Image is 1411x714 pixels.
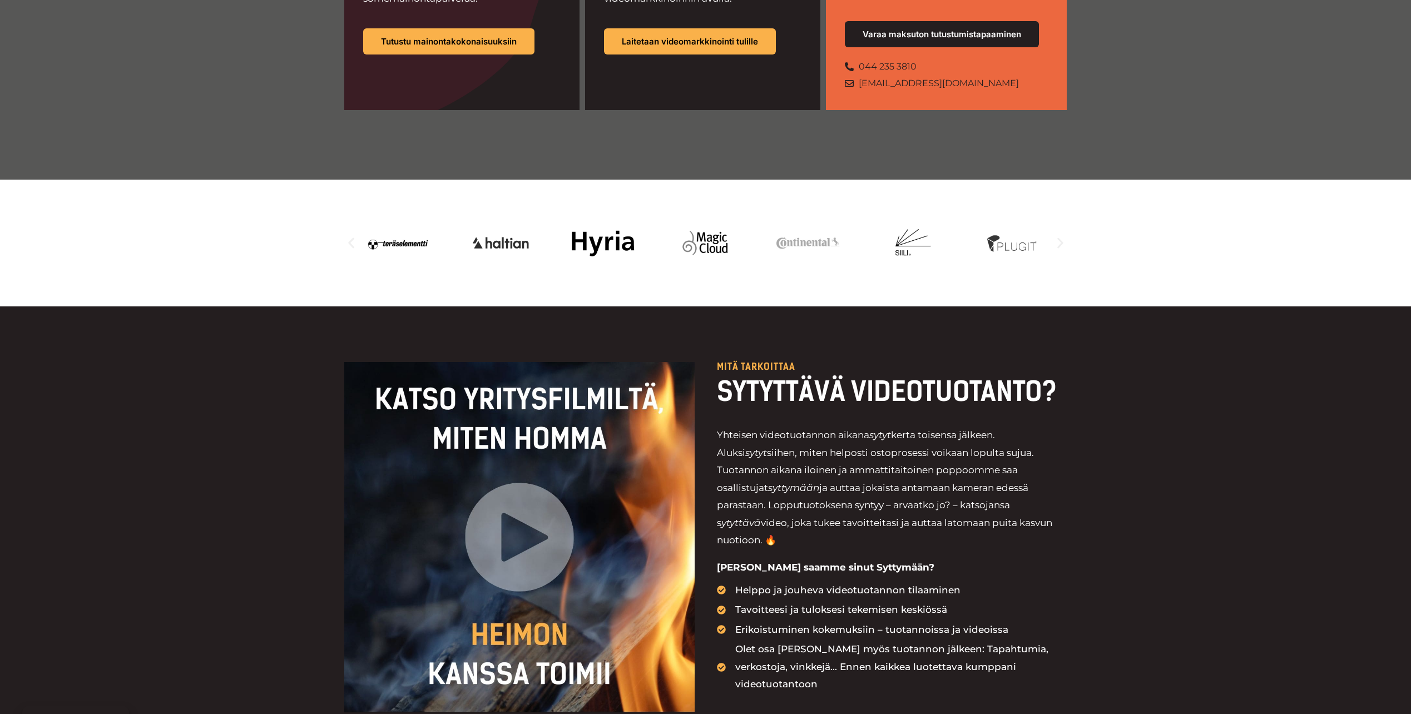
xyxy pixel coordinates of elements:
[566,224,640,261] div: 6 / 20
[732,641,1067,693] span: Olet osa [PERSON_NAME] myös tuotannon jälkeen: Tapahtumia, verkostoja, vinkkejä... Ennen kaikkea ...
[768,482,819,493] i: syttymään
[566,224,640,261] img: hyria_heimo
[381,37,517,46] span: Tutustu mainontakokonaisuuksiin
[863,30,1021,38] span: Varaa maksuton tutustumistapaaminen
[360,224,435,261] img: Videotuotantoa yritykselle jatkuvana palveluna hankkii mm. Teräselementti
[604,28,776,54] a: Laitetaan videomarkkinointi tulille
[771,224,845,261] div: 8 / 20
[845,21,1039,47] a: Varaa maksuton tutustumistapaaminen
[873,224,948,261] div: 9 / 20
[856,58,917,75] span: 044 235 3810
[717,362,1067,371] p: Mitä tarkoittaa
[363,28,534,54] a: Tutustu mainontakokonaisuuksiin
[873,224,948,261] img: siili_heimo
[732,582,961,599] span: Helppo ja jouheva videotuotannon tilaaminen
[360,224,435,261] div: 4 / 20
[717,562,934,573] strong: [PERSON_NAME] saamme sinut Syttymään?
[717,427,1067,549] p: Yhteisen videotuotannon aikana kerta toisensa jälkeen. Aluksi siihen, miten helposti ostoprosessi...
[869,429,891,440] em: sytyt
[668,224,742,261] div: 7 / 20
[344,224,1067,261] div: Karuselli | Vieritys vaakasuunnassa: Vasen ja oikea nuoli
[856,75,1019,92] span: [EMAIL_ADDRESS][DOMAIN_NAME]
[732,601,947,619] span: Tavoitteesi ja tuloksesi tekemisen keskiössä
[717,374,1067,409] h2: SYTYTTÄVÄ VIDEOTUOTANTO?
[668,224,742,261] img: Videotuotantoa yritykselle jatkuvana palveluna hankkii mm. Magic Cloud
[771,224,845,261] img: continental_heimo
[721,517,761,528] i: ytyttävä
[622,37,758,46] span: Laitetaan videomarkkinointi tulille
[745,447,767,458] i: sytyt
[845,58,1048,75] a: 044 235 3810
[845,75,1048,92] a: [EMAIL_ADDRESS][DOMAIN_NAME]
[732,621,1008,639] span: Erikoistuminen kokemuksiin – tuotannoissa ja videoissa
[463,224,538,261] img: Haltian on yksi Videopäällikkö-asiakkaista
[463,224,538,261] div: 5 / 20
